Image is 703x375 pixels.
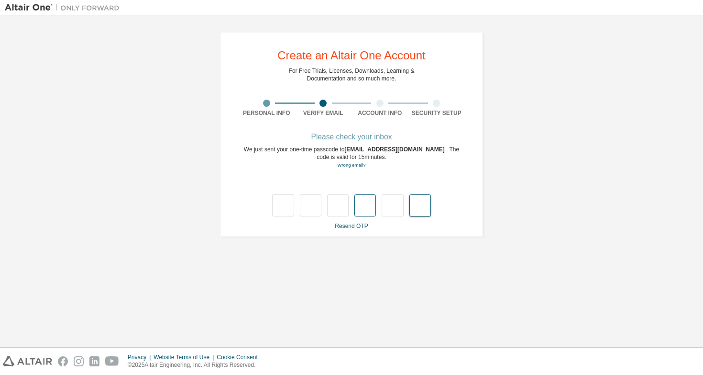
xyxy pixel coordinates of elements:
[351,109,408,117] div: Account Info
[277,50,426,61] div: Create an Altair One Account
[89,356,99,366] img: linkedin.svg
[5,3,124,12] img: Altair One
[58,356,68,366] img: facebook.svg
[295,109,352,117] div: Verify Email
[74,356,84,366] img: instagram.svg
[289,67,415,82] div: For Free Trials, Licenses, Downloads, Learning & Documentation and so much more.
[154,353,217,361] div: Website Terms of Use
[238,134,465,140] div: Please check your inbox
[105,356,119,366] img: youtube.svg
[344,146,446,153] span: [EMAIL_ADDRESS][DOMAIN_NAME]
[217,353,263,361] div: Cookie Consent
[335,223,368,229] a: Resend OTP
[337,162,365,168] a: Go back to the registration form
[128,353,154,361] div: Privacy
[3,356,52,366] img: altair_logo.svg
[408,109,465,117] div: Security Setup
[238,146,465,169] div: We just sent your one-time passcode to . The code is valid for 15 minutes.
[238,109,295,117] div: Personal Info
[128,361,264,369] p: © 2025 Altair Engineering, Inc. All Rights Reserved.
